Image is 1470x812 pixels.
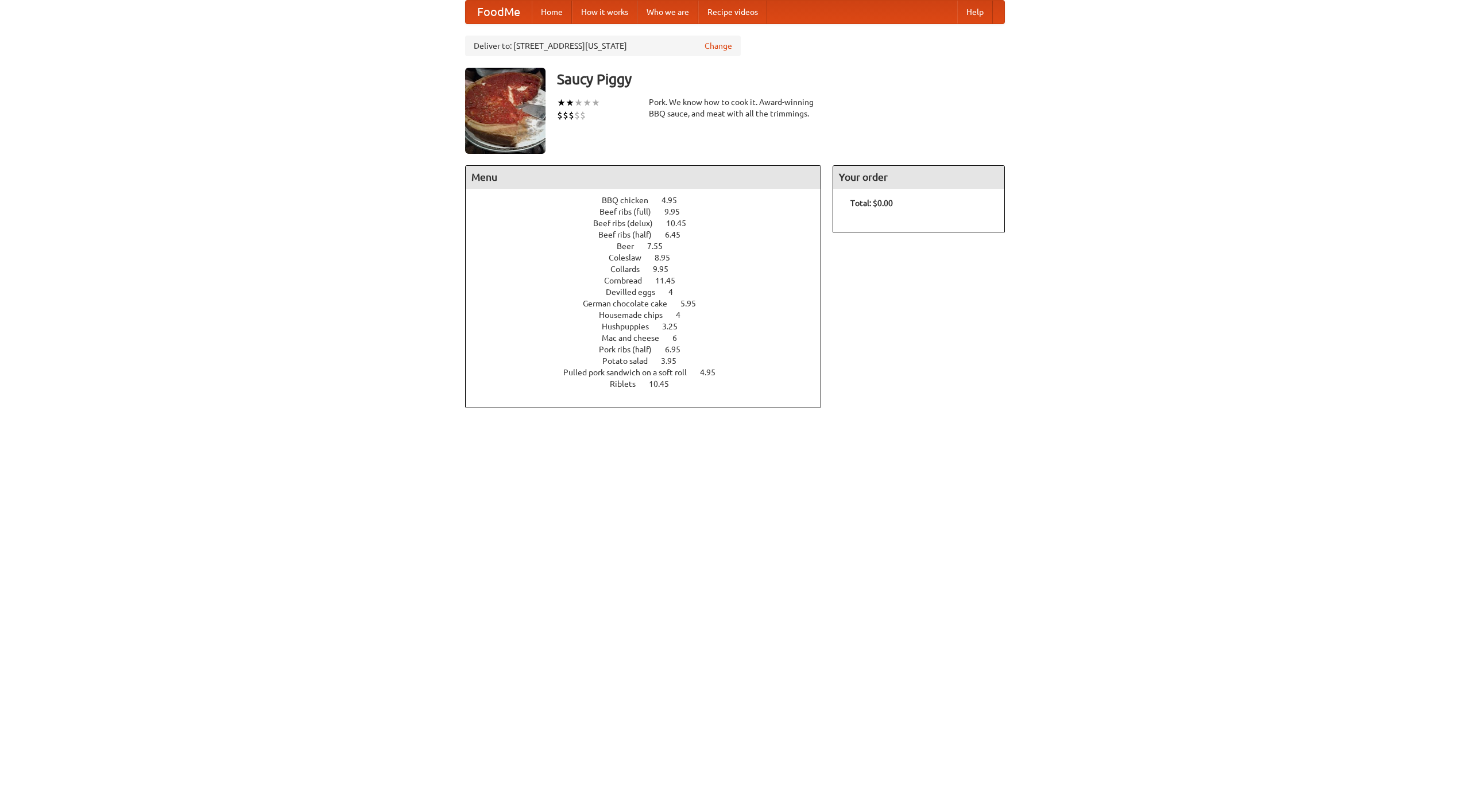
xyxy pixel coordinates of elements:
span: Potato salad [602,356,659,366]
a: Pork ribs (half) 6.95 [599,345,702,354]
span: Beer [617,242,645,251]
a: Coleslaw 8.95 [609,253,691,262]
div: Deliver to: [STREET_ADDRESS][US_STATE] [465,36,741,56]
a: FoodMe [466,1,532,24]
a: Home [532,1,572,24]
a: How it works [572,1,637,24]
span: Pulled pork sandwich on a soft roll [563,368,698,377]
li: $ [557,109,563,122]
li: $ [563,109,568,122]
a: BBQ chicken 4.95 [602,196,698,205]
span: 4.95 [661,196,688,205]
span: Coleslaw [609,253,653,262]
span: Mac and cheese [602,333,671,343]
li: $ [568,109,574,122]
span: 5.95 [680,299,707,308]
a: Hushpuppies 3.25 [602,322,699,331]
span: 3.25 [662,322,689,331]
span: 9.95 [664,207,691,216]
span: BBQ chicken [602,196,660,205]
span: 3.95 [661,356,688,366]
span: 10.45 [666,219,698,228]
span: 4 [676,310,692,320]
span: Beef ribs (full) [599,207,663,216]
li: ★ [583,96,591,109]
li: ★ [574,96,583,109]
a: Cornbread 11.45 [604,276,697,285]
span: 4 [668,287,684,297]
li: ★ [557,96,566,109]
span: 6.45 [665,230,692,239]
span: 8.95 [655,253,682,262]
a: Recipe videos [698,1,767,24]
a: Beer 7.55 [617,242,684,251]
b: Total: $0.00 [850,199,893,208]
a: Potato salad 3.95 [602,356,698,366]
a: Collards 9.95 [610,265,690,274]
li: ★ [591,96,600,109]
span: 6.95 [665,345,692,354]
span: 6 [672,333,688,343]
span: Beef ribs (delux) [593,219,664,228]
span: 11.45 [655,276,687,285]
span: German chocolate cake [583,299,679,308]
li: ★ [566,96,574,109]
span: 9.95 [653,265,680,274]
span: 4.95 [700,368,727,377]
a: Beef ribs (full) 9.95 [599,207,701,216]
span: Pork ribs (half) [599,345,663,354]
span: Beef ribs (half) [598,230,663,239]
a: Pulled pork sandwich on a soft roll 4.95 [563,368,737,377]
a: Change [705,40,732,52]
h4: Menu [466,166,821,189]
span: Riblets [610,379,647,388]
span: Housemade chips [599,310,674,320]
span: Devilled eggs [606,287,667,297]
a: Beef ribs (delux) 10.45 [593,219,707,228]
img: angular.jpg [465,68,546,154]
li: $ [580,109,586,122]
h3: Saucy Piggy [557,68,1005,91]
span: 10.45 [649,379,680,388]
a: Riblets 10.45 [610,379,690,388]
h4: Your order [833,166,1004,189]
a: Mac and cheese 6 [602,333,698,343]
a: German chocolate cake 5.95 [583,299,717,308]
span: Hushpuppies [602,322,660,331]
span: Cornbread [604,276,653,285]
a: Beef ribs (half) 6.45 [598,230,702,239]
a: Devilled eggs 4 [606,287,694,297]
a: Help [957,1,993,24]
li: $ [574,109,580,122]
a: Housemade chips 4 [599,310,702,320]
div: Pork. We know how to cook it. Award-winning BBQ sauce, and meat with all the trimmings. [649,96,821,119]
span: 7.55 [647,242,674,251]
span: Collards [610,265,651,274]
a: Who we are [637,1,698,24]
